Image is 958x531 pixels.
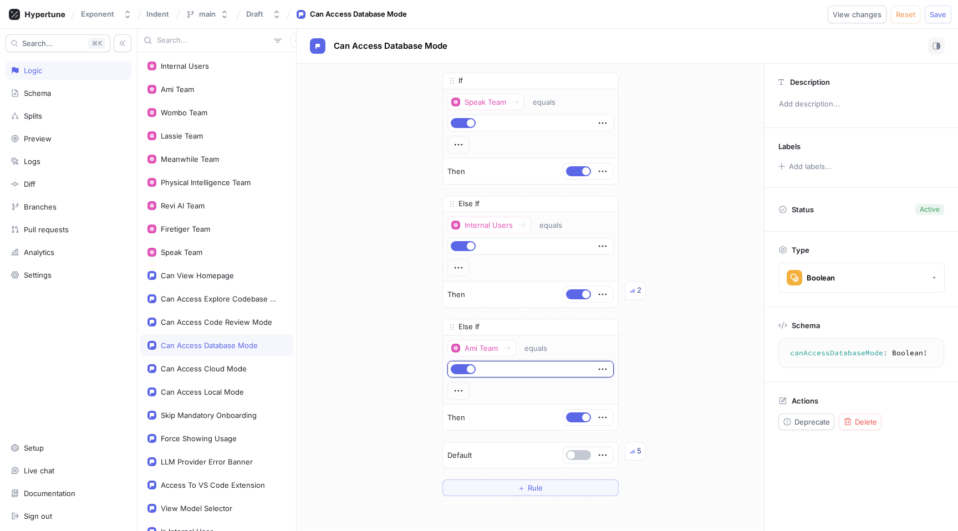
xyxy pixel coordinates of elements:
div: Exponent [81,9,114,19]
div: Draft [246,9,263,19]
span: Save [930,11,946,18]
div: Logs [24,157,40,166]
button: equals [519,340,563,356]
p: Add description... [774,95,949,114]
div: Force Showing Usage [161,434,237,443]
div: 5 [637,446,641,457]
div: Can Access Code Review Mode [161,318,272,326]
span: Rule [528,484,543,491]
button: Speak Team [447,94,524,110]
div: Add labels... [789,163,832,170]
div: View Model Selector [161,504,232,513]
div: Revi AI Team [161,201,205,210]
span: Delete [855,418,877,425]
button: Delete [839,413,881,430]
div: Can Access Database Mode [161,341,258,350]
div: Setup [24,443,44,452]
div: Firetiger Team [161,224,210,233]
div: Branches [24,202,57,211]
button: Deprecate [778,413,834,430]
div: LLM Provider Error Banner [161,457,253,466]
button: ＋Rule [442,479,619,496]
p: Description [790,78,830,86]
p: Type [792,246,809,254]
div: Sign out [24,512,52,520]
div: Access To VS Code Extension [161,481,265,489]
div: Settings [24,270,52,279]
button: Save [925,6,951,23]
div: Can Access Cloud Mode [161,364,247,373]
div: Can Access Explore Codebase Mode [161,294,282,303]
button: Add labels... [774,159,834,173]
div: Ami Team [161,85,194,94]
button: Internal Users [447,217,531,233]
div: Can View Homepage [161,271,234,280]
div: 2 [637,285,641,296]
p: Status [792,202,814,217]
div: equals [533,98,556,107]
div: equals [539,221,562,230]
p: Then [447,412,465,423]
button: main [181,5,233,23]
button: Draft [242,5,286,23]
button: Search...K [6,34,110,52]
textarea: canAccessDatabaseMode: Boolean! [783,343,939,363]
div: Speak Team [161,248,202,257]
span: Deprecate [794,418,830,425]
div: Lassie Team [161,131,203,140]
div: Diff [24,180,35,188]
div: Pull requests [24,225,69,234]
p: Default [447,450,472,461]
p: Labels [778,142,801,151]
div: Speak Team [465,98,506,107]
p: Else If [458,321,480,333]
span: Indent [146,10,169,18]
button: Exponent [77,5,136,23]
div: Active [920,205,940,215]
button: Ami Team [447,340,516,356]
span: ＋ [518,484,525,491]
div: Physical Intelligence Team [161,178,251,187]
p: Schema [792,321,820,330]
div: Internal Users [465,221,513,230]
p: Actions [792,396,818,405]
div: Skip Mandatory Onboarding [161,411,257,420]
div: Preview [24,134,52,143]
div: Can Access Database Mode [310,9,407,20]
button: Reset [891,6,920,23]
div: Ami Team [465,344,498,353]
div: Documentation [24,489,75,498]
div: Meanwhile Team [161,155,219,164]
span: Can Access Database Mode [334,42,447,50]
p: Else If [458,198,480,210]
div: Can Access Local Mode [161,387,244,396]
div: Boolean [807,273,835,283]
span: Search... [22,40,53,47]
a: Documentation [6,484,131,503]
p: Then [447,289,465,300]
p: Then [447,166,465,177]
div: Analytics [24,248,54,257]
div: Schema [24,89,51,98]
button: Boolean [778,263,945,293]
div: equals [524,344,547,353]
div: Internal Users [161,62,209,70]
input: Search... [157,35,269,46]
p: If [458,75,463,86]
div: K [88,38,105,49]
button: equals [534,217,578,233]
div: main [199,9,216,19]
span: Reset [896,11,915,18]
div: Logic [24,66,42,75]
div: Splits [24,111,42,120]
div: Live chat [24,466,54,475]
button: View changes [828,6,886,23]
span: View changes [833,11,881,18]
button: equals [528,94,572,110]
div: Wombo Team [161,108,207,117]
